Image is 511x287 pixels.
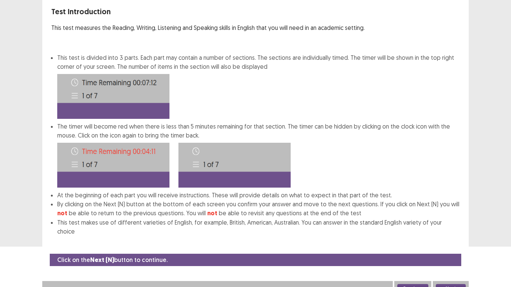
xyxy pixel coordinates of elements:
[57,209,67,217] strong: not
[57,143,169,188] img: Time-image
[90,256,114,264] strong: Next (N)
[57,122,460,191] li: The timer will become red when there is less than 5 minutes remaining for that section. The timer...
[57,74,169,119] img: Time-image
[57,191,460,200] li: At the beginning of each part you will receive instructions. These will provide details on what t...
[178,143,291,188] img: Time-image
[57,218,460,236] li: This test makes use of different varieties of English, for example, British, American, Australian...
[51,6,460,17] p: Test Introduction
[57,255,168,265] p: Click on the button to continue.
[57,200,460,218] li: By clicking on the Next (N) button at the bottom of each screen you confirm your answer and move ...
[57,53,460,119] li: This test is divided into 3 parts. Each part may contain a number of sections. The sections are i...
[51,23,460,32] p: This test measures the Reading, Writing, Listening and Speaking skills in English that you will n...
[207,209,217,217] strong: not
